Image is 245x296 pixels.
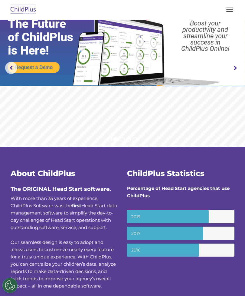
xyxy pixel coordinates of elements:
small: 2016 [127,244,234,257]
span: ChildPlus Statistics [127,169,204,178]
span: With more than 35 years of experience, ChildPlus Software was the Head Start data management soft... [11,195,117,230]
img: ChildPlus by Procare Solutions [9,3,38,17]
span: About ChildPlus [11,169,75,178]
span: The ORIGINAL Head Start software. [11,186,111,192]
rs-layer: The Future of ChildPlus is Here! [8,17,86,57]
b: first [72,203,81,208]
strong: Percentage of Head Start agencies that use ChildPlus [127,185,230,198]
span: Our seamless design is easy to adopt and allows users to customize nearly every feature for a tru... [11,239,116,289]
rs-layer: Boost your productivity and streamline your success in ChildPlus Online! [169,20,242,52]
button: Cookies Settings [2,278,18,293]
small: 2017 [127,227,234,240]
a: Request a Demo [8,62,60,73]
small: 2019 [127,210,234,223]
